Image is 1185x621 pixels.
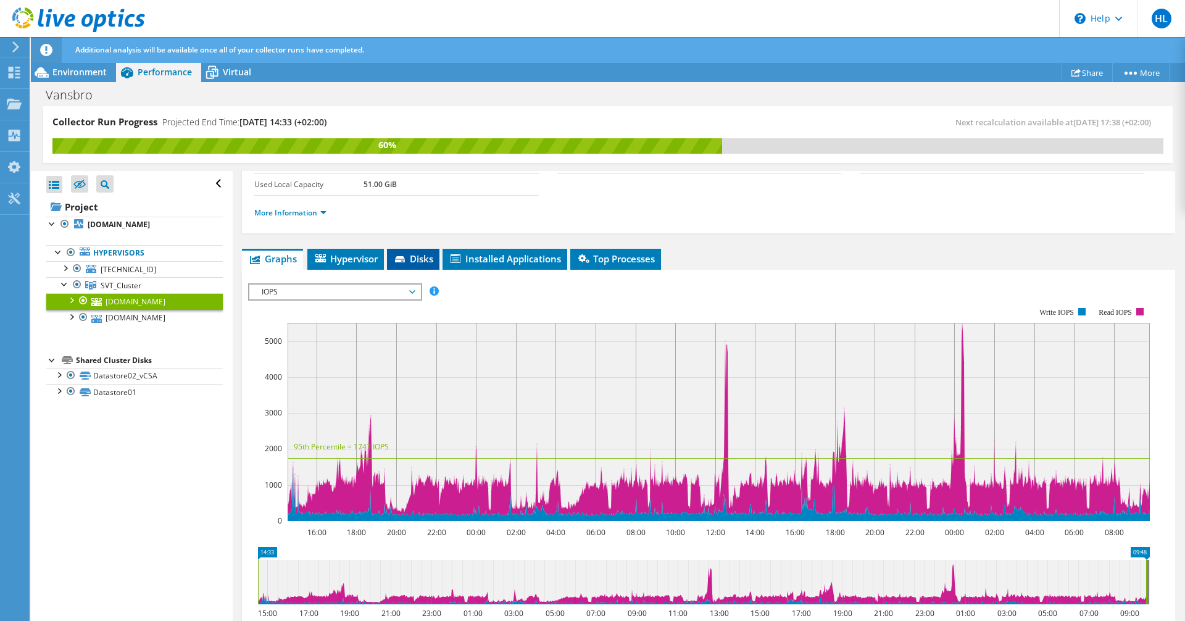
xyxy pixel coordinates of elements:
text: 02:00 [507,527,526,538]
span: Graphs [248,252,297,265]
a: [TECHNICAL_ID] [46,261,223,277]
text: 17:00 [792,608,811,619]
span: SVT_Cluster [101,280,141,291]
text: 03:00 [997,608,1017,619]
svg: \n [1075,13,1086,24]
text: 00:00 [467,527,486,538]
text: 19:00 [833,608,852,619]
text: 21:00 [381,608,401,619]
span: Disks [393,252,433,265]
a: Datastore01 [46,384,223,400]
text: 05:00 [546,608,565,619]
text: 07:00 [1079,608,1099,619]
a: [DOMAIN_NAME] [46,310,223,326]
text: 04:00 [546,527,565,538]
b: 51.00 GiB [364,179,397,190]
text: 15:00 [258,608,277,619]
text: 1000 [265,480,282,490]
text: 2000 [265,443,282,454]
span: Additional analysis will be available once all of your collector runs have completed. [75,44,364,55]
span: Top Processes [576,252,655,265]
span: Next recalculation available at [955,117,1157,128]
text: Read IOPS [1099,308,1133,317]
label: Used Local Capacity [254,178,364,191]
text: 13:00 [710,608,729,619]
text: 22:00 [427,527,446,538]
text: 01:00 [464,608,483,619]
span: Installed Applications [449,252,561,265]
text: 14:00 [746,527,765,538]
a: [DOMAIN_NAME] [46,217,223,233]
text: 18:00 [347,527,366,538]
text: 16:00 [786,527,805,538]
span: IOPS [256,285,414,299]
text: 15:00 [750,608,770,619]
a: Datastore02_vCSA [46,368,223,384]
text: 01:00 [956,608,975,619]
text: 18:00 [826,527,845,538]
text: 20:00 [865,527,884,538]
text: 23:00 [915,608,934,619]
text: 08:00 [626,527,646,538]
text: 10:00 [666,527,685,538]
text: 23:00 [422,608,441,619]
text: Write IOPS [1039,308,1074,317]
a: Hypervisors [46,245,223,261]
text: 11:00 [668,608,688,619]
a: Project [46,197,223,217]
a: More [1112,63,1170,82]
text: 20:00 [387,527,406,538]
text: 03:00 [504,608,523,619]
b: [DOMAIN_NAME] [88,219,150,230]
text: 19:00 [340,608,359,619]
text: 22:00 [905,527,925,538]
text: 00:00 [945,527,964,538]
a: Share [1062,63,1113,82]
span: Performance [138,66,192,78]
span: Hypervisor [314,252,378,265]
a: More Information [254,207,326,218]
span: [DATE] 14:33 (+02:00) [239,116,326,128]
text: 4000 [265,372,282,382]
h1: Vansbro [40,88,112,102]
text: 12:00 [706,527,725,538]
span: [TECHNICAL_ID] [101,264,156,275]
text: 06:00 [1065,527,1084,538]
text: 5000 [265,336,282,346]
text: 0 [278,515,282,526]
text: 16:00 [307,527,326,538]
text: 06:00 [586,527,605,538]
text: 09:00 [628,608,647,619]
span: HL [1152,9,1171,28]
text: 04:00 [1025,527,1044,538]
text: 08:00 [1105,527,1124,538]
span: Environment [52,66,107,78]
span: [DATE] 17:38 (+02:00) [1073,117,1151,128]
h4: Projected End Time: [162,115,326,129]
text: 05:00 [1038,608,1057,619]
text: 09:00 [1120,608,1139,619]
div: 60% [52,138,722,152]
text: 17:00 [299,608,318,619]
text: 3000 [265,407,282,418]
text: 02:00 [985,527,1004,538]
div: Shared Cluster Disks [76,353,223,368]
text: 07:00 [586,608,605,619]
span: Virtual [223,66,251,78]
text: 21:00 [874,608,893,619]
a: SVT_Cluster [46,277,223,293]
a: [DOMAIN_NAME] [46,293,223,309]
text: 95th Percentile = 1743 IOPS [294,441,389,452]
